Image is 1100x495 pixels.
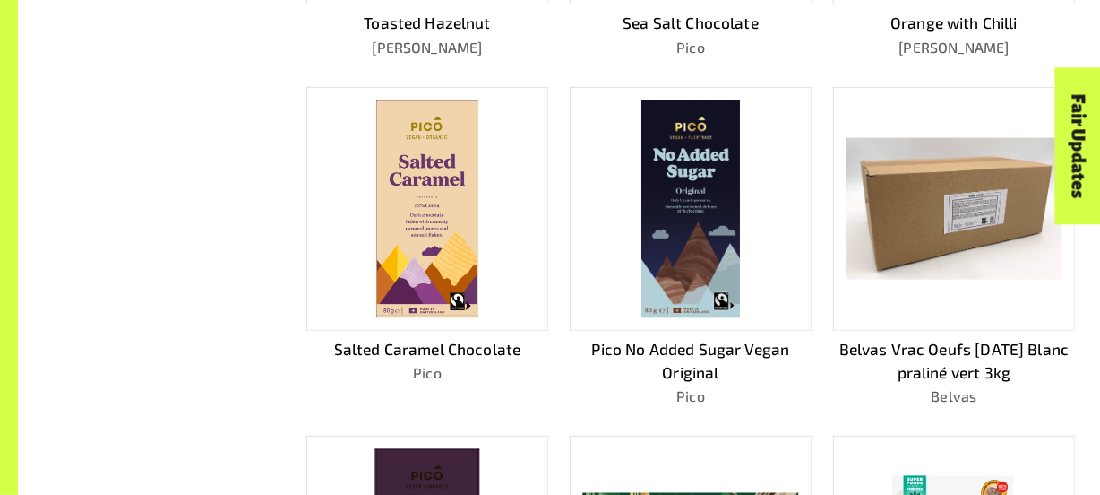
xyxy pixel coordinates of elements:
[306,87,548,408] a: Salted Caramel ChocolatePico
[570,87,812,408] a: Pico No Added Sugar Vegan OriginalPico
[833,386,1075,407] p: Belvas
[833,37,1075,58] p: [PERSON_NAME]
[570,37,812,58] p: Pico
[306,37,548,58] p: [PERSON_NAME]
[570,11,812,34] p: Sea Salt Chocolate
[306,11,548,34] p: Toasted Hazelnut
[306,362,548,384] p: Pico
[306,337,548,360] p: Salted Caramel Chocolate
[570,337,812,384] p: Pico No Added Sugar Vegan Original
[833,11,1075,34] p: Orange with Chilli
[570,386,812,407] p: Pico
[833,337,1075,384] p: Belvas Vrac Oeufs [DATE] Blanc praliné vert 3kg
[833,87,1075,408] a: Belvas Vrac Oeufs [DATE] Blanc praliné vert 3kgBelvas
